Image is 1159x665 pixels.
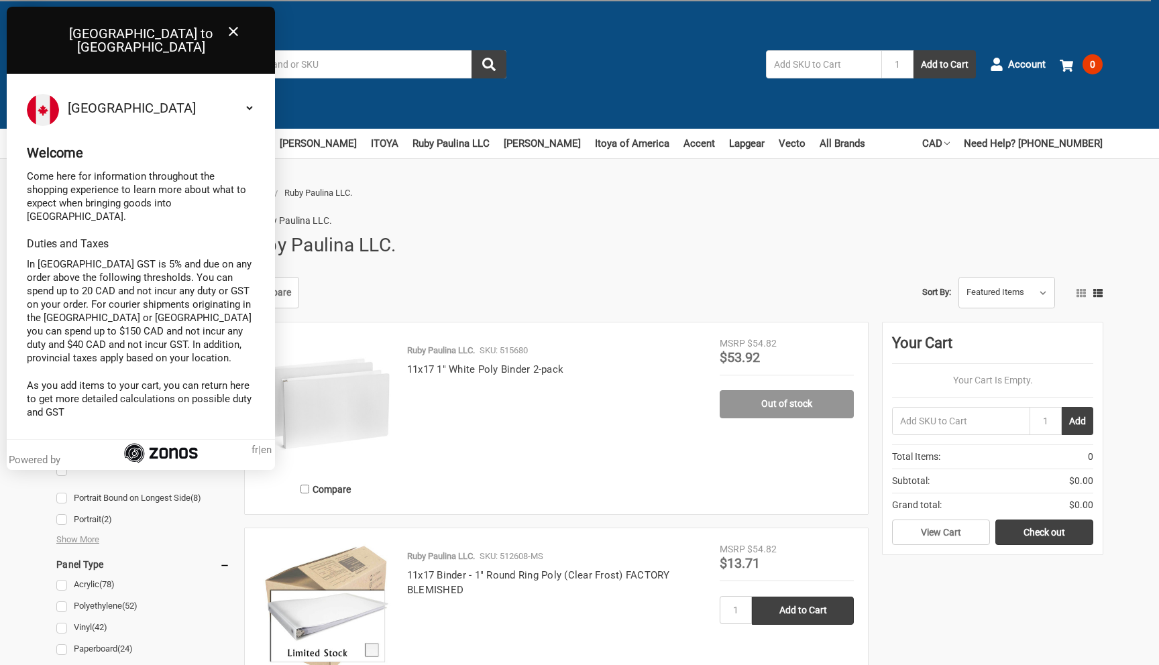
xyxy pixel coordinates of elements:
[56,597,230,615] a: Polyethylene
[27,379,255,419] p: As you add items to your cart, you can return here to get more detailed calculations on possible ...
[1062,407,1093,435] button: Add
[27,237,255,251] div: Duties and Taxes
[995,520,1093,545] a: Check out
[171,50,506,78] input: Search by keyword, brand or SKU
[412,129,490,158] a: Ruby Paulina LLC
[56,511,230,529] a: Portrait
[259,478,393,500] label: Compare
[27,146,255,160] div: Welcome
[56,455,230,485] a: Landscape Bound on Shortest Side
[720,555,760,571] span: $13.71
[300,485,309,493] input: Compare
[504,129,581,158] a: [PERSON_NAME]
[56,533,99,546] span: Show More
[820,129,865,158] a: All Brands
[407,569,670,597] a: 11x17 Binder - 1" Round Ring Poly (Clear Frost) FACTORY BLEMISHED
[1008,57,1046,72] span: Account
[101,514,112,524] span: (2)
[92,622,107,632] span: (42)
[99,579,115,589] span: (78)
[747,544,777,554] span: $54.82
[9,453,66,467] div: Powered by
[480,344,528,357] p: SKU: 515680
[779,129,806,158] a: Vecto
[252,444,258,456] span: fr
[892,450,940,464] span: Total Items:
[65,94,255,122] select: Select your country
[720,390,854,418] a: Out of stock
[56,619,230,637] a: Vinyl
[892,498,942,512] span: Grand total:
[407,550,475,563] p: Ruby Paulina LLC.
[280,129,357,158] a: [PERSON_NAME]
[766,50,881,78] input: Add SKU to Cart
[747,338,777,349] span: $54.82
[122,601,137,611] span: (52)
[1088,450,1093,464] span: 0
[7,7,275,74] div: [GEOGRAPHIC_DATA] to [GEOGRAPHIC_DATA]
[56,640,230,658] a: Paperboard
[480,550,543,563] p: SKU: 512608-MS
[595,129,669,158] a: Itoya of America
[56,556,230,572] h5: Panel Type
[990,47,1046,82] a: Account
[892,520,990,545] a: View Cart
[720,349,760,365] span: $53.92
[27,170,255,223] p: Come here for information throughout the shopping experience to learn more about what to expect w...
[729,129,765,158] a: Lapgear
[964,129,1103,158] a: Need Help? [PHONE_NUMBER]
[27,257,255,365] p: In [GEOGRAPHIC_DATA] GST is 5% and due on any order above the following thresholds. You can spend...
[1060,47,1103,82] a: 0
[720,337,745,351] div: MSRP
[252,443,272,457] span: |
[371,129,398,158] a: ITOYA
[117,644,133,654] span: (24)
[892,373,1093,387] p: Your Cart Is Empty.
[56,576,230,594] a: Acrylic
[892,474,930,488] span: Subtotal:
[190,493,201,503] span: (8)
[720,542,745,556] div: MSRP
[27,94,59,126] img: Flag of Canada
[892,407,1030,435] input: Add SKU to Cart
[261,444,272,456] span: en
[752,597,854,625] input: Add to Cart
[1069,498,1093,512] span: $0.00
[922,129,950,158] a: CAD
[245,228,396,263] h1: Ruby Paulina LLC.
[407,363,563,375] a: 11x17 1" White Poly Binder 2-pack
[1048,629,1159,665] iframe: Google Customer Reviews
[407,344,475,357] p: Ruby Paulina LLC.
[245,214,372,228] img: Ruby Paulina LLC.
[914,50,976,78] button: Add to Cart
[922,282,951,302] label: Sort By:
[1069,474,1093,488] span: $0.00
[1083,54,1103,74] span: 0
[56,489,230,507] a: Portrait Bound on Longest Side
[892,332,1093,364] div: Your Cart
[284,188,352,198] span: Ruby Paulina LLC.
[259,337,393,471] img: 11x17 1" White Poly Binder 2-pack
[683,129,715,158] a: Accent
